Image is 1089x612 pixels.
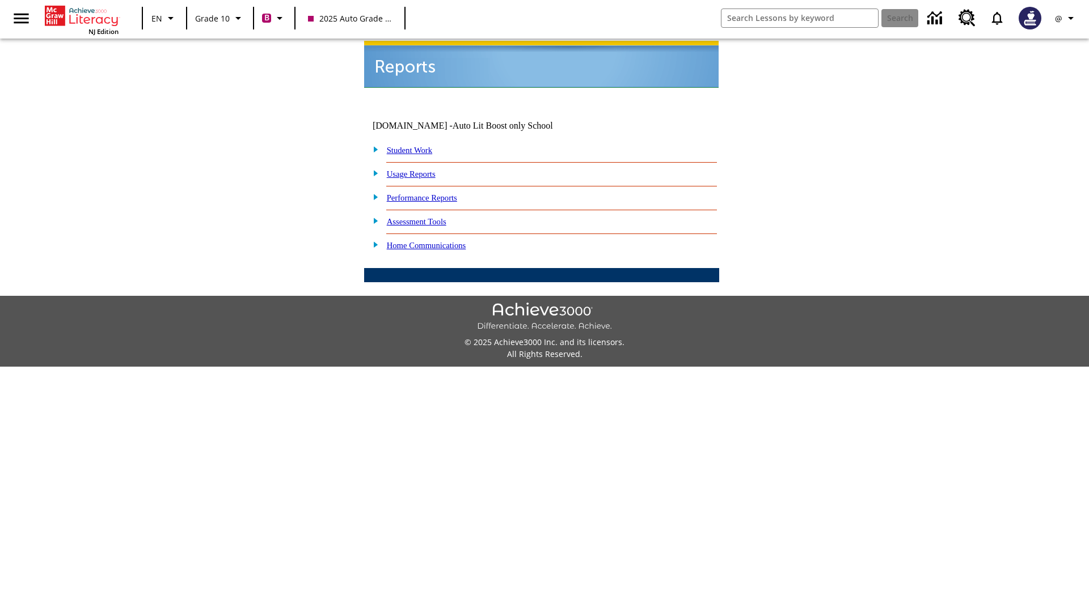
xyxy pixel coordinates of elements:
button: Boost Class color is violet red. Change class color [258,8,291,28]
nobr: Auto Lit Boost only School [453,121,553,130]
a: Student Work [387,146,432,155]
span: Grade 10 [195,12,230,24]
span: @ [1055,12,1062,24]
a: Assessment Tools [387,217,446,226]
img: plus.gif [367,192,379,202]
img: Achieve3000 Differentiate Accelerate Achieve [477,303,612,331]
a: Notifications [982,3,1012,33]
a: Data Center [921,3,952,34]
a: Resource Center, Will open in new tab [952,3,982,33]
span: NJ Edition [88,27,119,36]
button: Language: EN, Select a language [146,8,183,28]
button: Profile/Settings [1048,8,1084,28]
img: plus.gif [367,144,379,154]
button: Select a new avatar [1012,3,1048,33]
button: Open side menu [5,2,38,35]
span: EN [151,12,162,24]
img: plus.gif [367,168,379,178]
a: Performance Reports [387,193,457,202]
span: B [264,11,269,25]
img: plus.gif [367,215,379,226]
td: [DOMAIN_NAME] - [373,121,581,131]
div: Home [45,3,119,36]
a: Usage Reports [387,169,436,178]
img: Avatar [1019,7,1041,29]
button: Grade: Grade 10, Select a grade [191,8,250,28]
a: Home Communications [387,241,466,250]
span: 2025 Auto Grade 10 [308,12,392,24]
img: header [364,41,719,88]
img: plus.gif [367,239,379,249]
input: search field [721,9,878,27]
